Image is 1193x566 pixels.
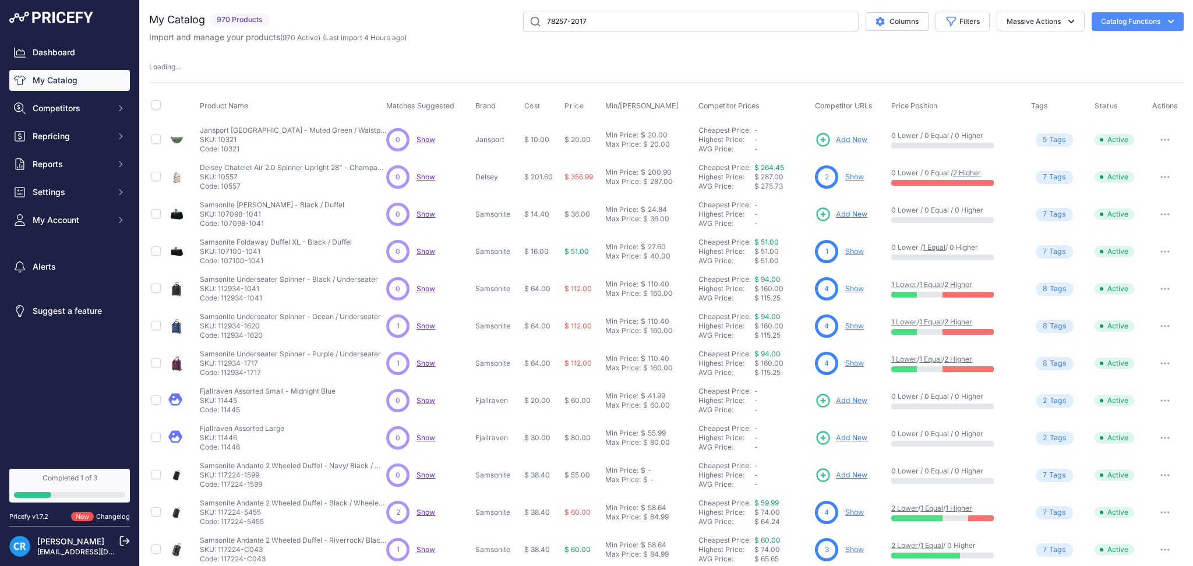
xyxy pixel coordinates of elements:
[698,219,754,228] div: AVG Price:
[754,275,781,284] a: $ 94.00
[643,214,648,224] div: $
[648,140,670,149] div: 20.00
[1095,283,1134,295] span: Active
[1152,101,1178,110] span: Actions
[564,321,592,330] span: $ 112.00
[754,331,810,340] div: $ 115.25
[641,168,645,177] div: $
[1095,171,1134,183] span: Active
[175,62,181,71] span: ...
[698,312,751,321] a: Cheapest Price:
[605,130,638,140] div: Min Price:
[944,355,972,363] a: 2 Higher
[648,252,670,261] div: 40.00
[200,293,378,303] p: Code: 112934-1041
[1036,357,1074,370] span: Tag
[200,387,336,396] p: Fjallraven Assorted Small - Midnight Blue
[698,126,751,135] a: Cheapest Price:
[524,172,553,181] span: $ 201.60
[1063,321,1067,332] span: s
[648,363,673,373] div: 160.00
[891,392,1019,401] p: 0 Lower / 0 Equal / 0 Higher
[643,177,648,186] div: $
[200,101,248,110] span: Product Name
[280,33,320,42] span: ( )
[200,182,386,191] p: Code: 10557
[417,210,435,218] span: Show
[33,186,109,198] span: Settings
[564,247,589,256] span: $ 51.00
[417,545,435,554] a: Show
[698,275,751,284] a: Cheapest Price:
[698,284,754,293] div: Highest Price:
[200,312,381,321] p: Samsonite Underseater Spinner - Ocean / Underseater
[475,321,519,331] p: Samsonite
[605,354,638,363] div: Min Price:
[605,317,638,326] div: Min Price:
[891,504,918,512] a: 2 Lower
[698,368,754,377] div: AVG Price:
[524,321,550,330] span: $ 64.00
[9,300,130,321] a: Suggest a feature
[1036,320,1074,333] span: Tag
[200,126,386,135] p: Jansport [GEOGRAPHIC_DATA] - Muted Green / Waistpack
[564,210,590,218] span: $ 36.00
[698,238,751,246] a: Cheapest Price:
[605,168,638,177] div: Min Price:
[698,498,751,507] a: Cheapest Price:
[475,101,496,110] span: Brand
[524,210,549,218] span: $ 14.40
[1043,284,1047,295] span: 8
[919,317,942,326] a: 1 Equal
[605,252,641,261] div: Max Price:
[523,12,859,31] input: Search
[417,135,435,144] a: Show
[200,200,344,210] p: Samsonite [PERSON_NAME] - Black / Duffel
[824,358,829,369] span: 4
[1095,358,1134,369] span: Active
[200,144,386,154] p: Code: 10321
[698,163,751,172] a: Cheapest Price:
[645,130,668,140] div: 20.00
[641,317,645,326] div: $
[825,246,828,257] span: 1
[645,168,672,177] div: 200.90
[698,349,751,358] a: Cheapest Price:
[524,284,550,293] span: $ 64.00
[754,536,781,544] a: $ 60.00
[836,395,867,406] span: Add New
[815,206,867,222] a: Add New
[836,433,867,444] span: Add New
[1062,209,1066,220] span: s
[641,242,645,252] div: $
[698,359,754,368] div: Highest Price:
[1036,245,1073,259] span: Tag
[891,541,918,550] a: 2 Lower
[648,326,673,335] div: 160.00
[1062,135,1066,146] span: s
[417,284,435,293] a: Show
[564,101,584,111] span: Price
[9,154,130,175] button: Reports
[200,163,386,172] p: Delsey Chatelet Air 2.0 Spinner Upright 28" - Champagne / Large
[14,473,125,483] div: Completed 1 of 3
[200,256,352,266] p: Code: 107100-1041
[754,247,779,256] span: $ 51.00
[396,209,400,220] span: 0
[891,355,917,363] a: 1 Lower
[754,172,783,181] span: $ 287.00
[645,205,667,214] div: 24.84
[417,471,435,479] span: Show
[698,210,754,219] div: Highest Price:
[9,12,93,23] img: Pricefy Logo
[1043,246,1047,257] span: 7
[891,101,937,110] span: Price Position
[417,396,435,405] a: Show
[836,135,867,146] span: Add New
[754,349,781,358] a: $ 94.00
[417,172,435,181] span: Show
[754,144,758,153] span: -
[754,210,758,218] span: -
[200,219,344,228] p: Code: 107098-1041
